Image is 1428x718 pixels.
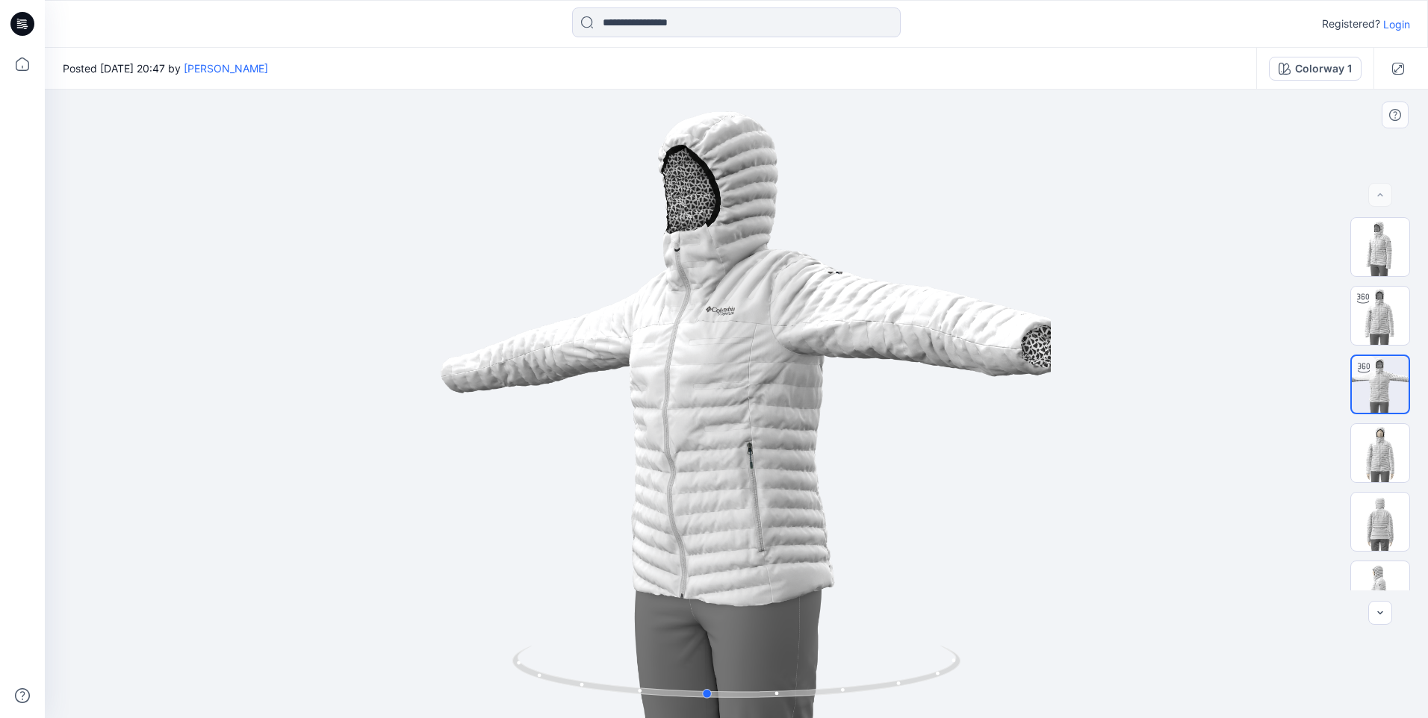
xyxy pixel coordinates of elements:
[1322,15,1380,33] p: Registered?
[1351,561,1409,619] img: BW W Top Left NRM
[1383,16,1410,32] p: Login
[1351,218,1409,276] img: BW W Top Colorway NRM
[1352,356,1409,413] img: BW W Top Turntable NRM 2
[1295,60,1352,77] div: Colorway 1
[1351,424,1409,482] img: BW W Top Front NRM
[184,62,268,75] a: [PERSON_NAME]
[63,60,268,76] span: Posted [DATE] 20:47 by
[1351,493,1409,551] img: BW W Top Back NRM
[1351,287,1409,345] img: BW W Top Turntable NRM
[1269,57,1362,81] button: Colorway 1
